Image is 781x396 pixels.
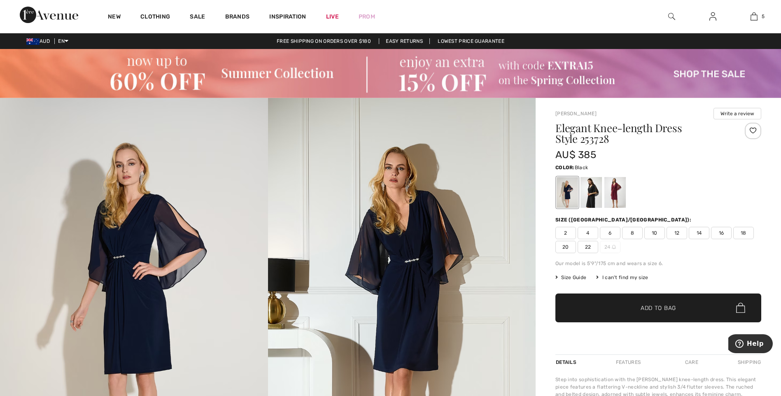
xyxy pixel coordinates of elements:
div: Shipping [736,355,761,370]
span: 20 [555,241,576,253]
div: Details [555,355,578,370]
a: Brands [225,13,250,22]
a: Prom [359,12,375,21]
img: Bag.svg [736,303,745,313]
span: Size Guide [555,274,586,281]
img: My Bag [751,12,758,21]
span: 10 [644,227,665,239]
span: Inspiration [269,13,306,22]
span: 4 [578,227,598,239]
img: My Info [709,12,716,21]
span: AU$ 385 [555,149,596,161]
img: Australian Dollar [26,38,40,45]
img: 1ère Avenue [20,7,78,23]
div: Midnight Blue [557,177,578,208]
a: Clothing [140,13,170,22]
div: Merlot [604,177,626,208]
span: 8 [622,227,643,239]
button: Add to Bag [555,294,761,322]
span: 24 [600,241,620,253]
a: Sale [190,13,205,22]
span: AUD [26,38,53,44]
span: Add to Bag [641,303,676,312]
div: Features [609,355,648,370]
span: 16 [711,227,732,239]
img: ring-m.svg [612,245,616,249]
div: Care [678,355,705,370]
div: Size ([GEOGRAPHIC_DATA]/[GEOGRAPHIC_DATA]): [555,216,693,224]
span: Black [575,165,588,170]
a: New [108,13,121,22]
div: I can't find my size [596,274,648,281]
span: 18 [733,227,754,239]
img: search the website [668,12,675,21]
a: [PERSON_NAME] [555,111,597,116]
iframe: Opens a widget where you can find more information [728,334,773,355]
h1: Elegant Knee-length Dress Style 253728 [555,123,727,144]
a: Lowest Price Guarantee [431,38,511,44]
a: Free shipping on orders over $180 [270,38,378,44]
span: 5 [762,13,765,20]
a: Live [326,12,339,21]
span: Color: [555,165,575,170]
div: Our model is 5'9"/175 cm and wears a size 6. [555,260,761,267]
span: 14 [689,227,709,239]
span: 22 [578,241,598,253]
div: Black [581,177,602,208]
a: 5 [734,12,774,21]
button: Write a review [713,108,761,119]
span: EN [58,38,68,44]
span: 2 [555,227,576,239]
span: 6 [600,227,620,239]
span: 12 [667,227,687,239]
a: Sign In [703,12,723,22]
a: Easy Returns [379,38,430,44]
